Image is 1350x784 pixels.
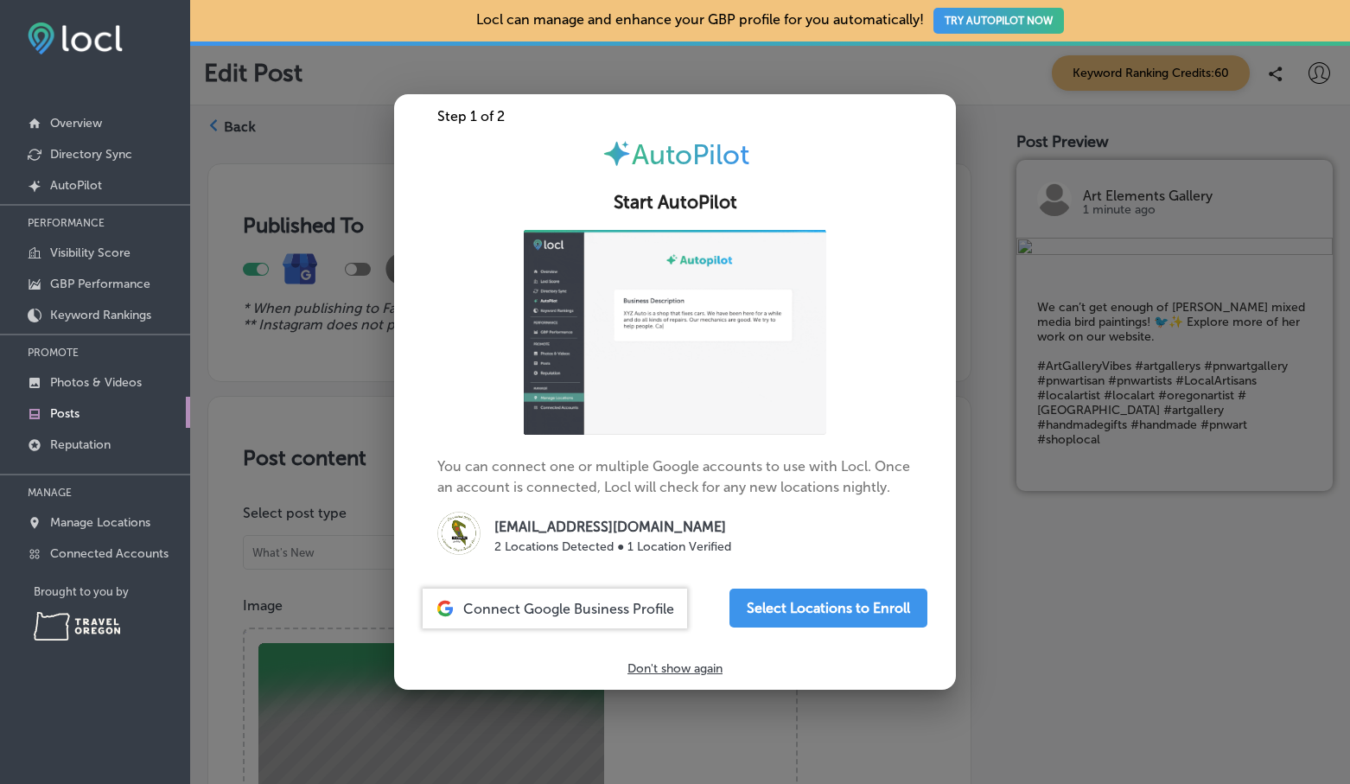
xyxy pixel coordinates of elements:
[415,192,935,214] h2: Start AutoPilot
[602,138,632,169] img: autopilot-icon
[494,517,731,538] p: [EMAIL_ADDRESS][DOMAIN_NAME]
[34,585,190,598] p: Brought to you by
[50,437,111,452] p: Reputation
[34,612,120,641] img: Travel Oregon
[437,230,913,561] p: You can connect one or multiple Google accounts to use with Locl. Once an account is connected, L...
[632,138,749,171] span: AutoPilot
[50,406,80,421] p: Posts
[50,277,150,291] p: GBP Performance
[933,8,1064,34] button: TRY AUTOPILOT NOW
[50,308,151,322] p: Keyword Rankings
[524,230,826,435] img: ap-gif
[50,375,142,390] p: Photos & Videos
[50,178,102,193] p: AutoPilot
[729,589,927,628] button: Select Locations to Enroll
[627,661,723,676] p: Don't show again
[463,601,674,617] span: Connect Google Business Profile
[494,538,731,556] p: 2 Locations Detected ● 1 Location Verified
[50,245,131,260] p: Visibility Score
[50,147,132,162] p: Directory Sync
[50,546,169,561] p: Connected Accounts
[394,108,956,124] div: Step 1 of 2
[50,116,102,131] p: Overview
[28,22,123,54] img: fda3e92497d09a02dc62c9cd864e3231.png
[50,515,150,530] p: Manage Locations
